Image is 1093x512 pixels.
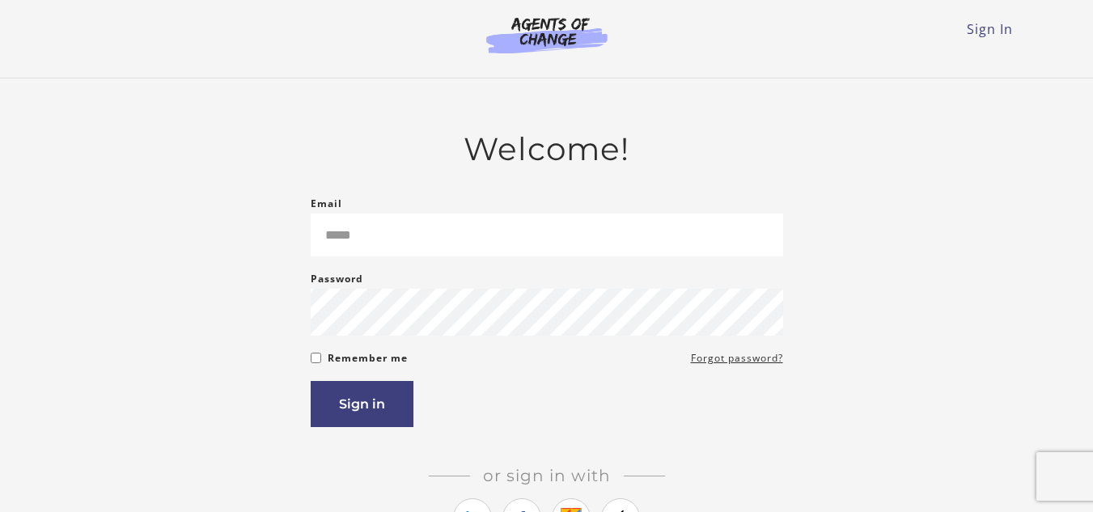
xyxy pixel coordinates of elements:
label: Password [311,269,363,289]
a: Sign In [967,20,1013,38]
a: Forgot password? [691,349,783,368]
img: Agents of Change Logo [469,16,625,53]
label: Email [311,194,342,214]
span: Or sign in with [470,466,624,485]
button: Sign in [311,381,413,427]
h2: Welcome! [311,130,783,168]
label: Remember me [328,349,408,368]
